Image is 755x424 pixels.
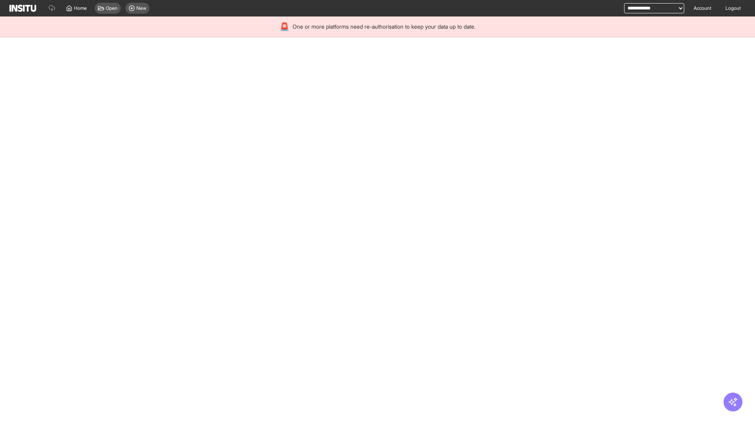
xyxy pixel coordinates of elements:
[293,23,475,31] span: One or more platforms need re-authorisation to keep your data up to date.
[9,5,36,12] img: Logo
[106,5,118,11] span: Open
[74,5,87,11] span: Home
[280,21,289,32] div: 🚨
[136,5,146,11] span: New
